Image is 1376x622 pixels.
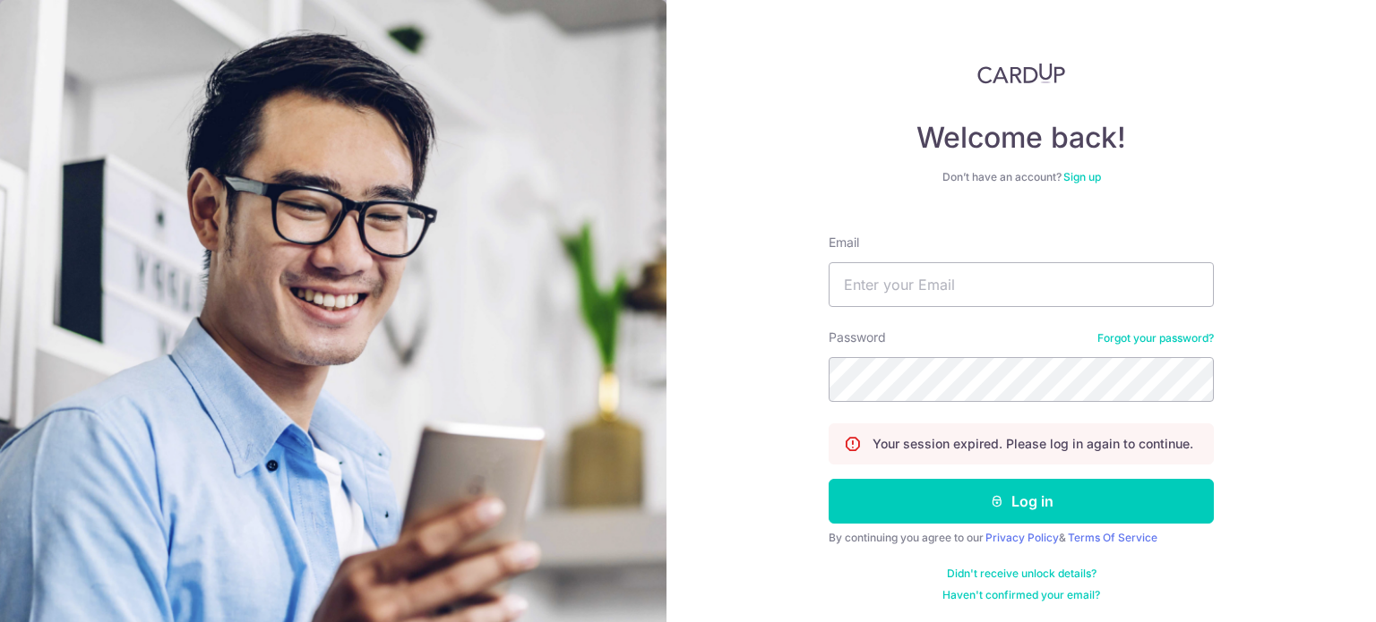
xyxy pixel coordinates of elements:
a: Forgot your password? [1097,331,1214,345]
input: Enter your Email [829,262,1214,307]
label: Password [829,328,886,346]
label: Email [829,234,859,251]
a: Haven't confirmed your email? [942,588,1100,602]
a: Didn't receive unlock details? [947,567,1096,581]
a: Terms Of Service [1068,531,1157,544]
button: Log in [829,479,1214,524]
a: Privacy Policy [985,531,1059,544]
div: Don’t have an account? [829,170,1214,184]
a: Sign up [1063,170,1101,183]
img: CardUp Logo [977,63,1065,84]
div: By continuing you agree to our & [829,531,1214,545]
h4: Welcome back! [829,120,1214,156]
p: Your session expired. Please log in again to continue. [873,435,1193,453]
